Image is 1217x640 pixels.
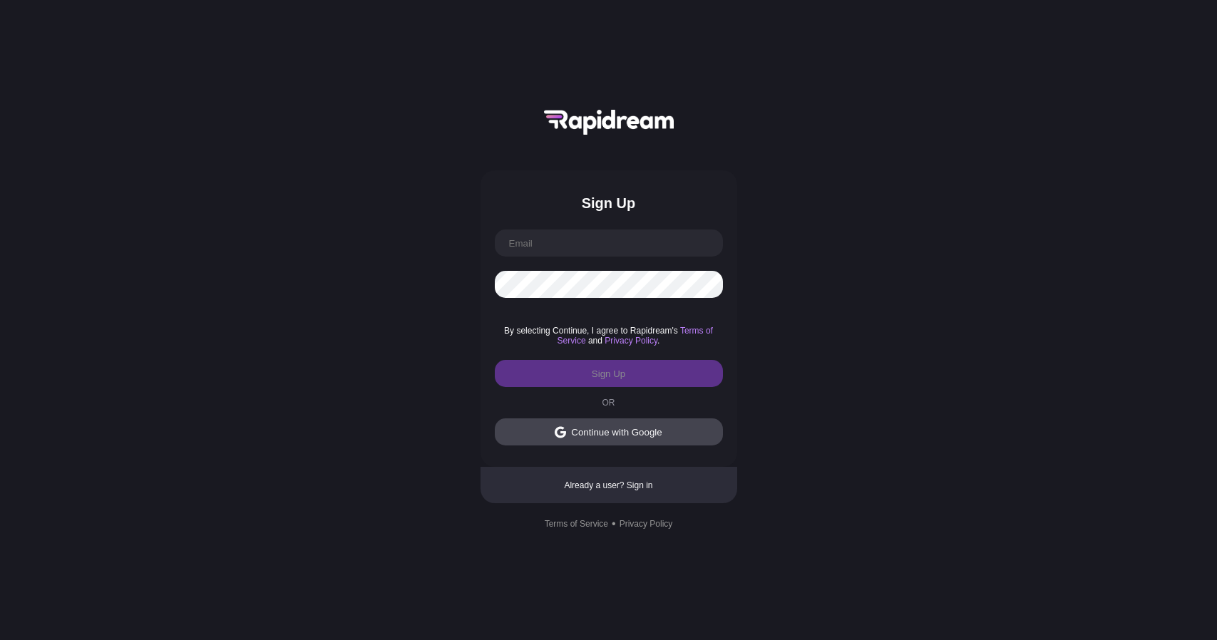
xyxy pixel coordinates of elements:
span: By selecting Continue, I agree to Rapidream's and . [495,326,723,346]
a: Terms of Service [545,519,608,529]
div: Already a user? Sign in [481,480,737,490]
input: Email [495,229,723,257]
div: OR [495,398,723,408]
div: Continue with Google [571,427,662,438]
a: Privacy Policy [620,519,673,529]
a: Privacy Policy [605,336,657,346]
button: Continue with Google [495,418,723,445]
div: • [612,517,616,530]
div: Sign Up [495,195,723,212]
button: Sign Up [495,360,723,387]
a: Terms of Service [558,326,713,346]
